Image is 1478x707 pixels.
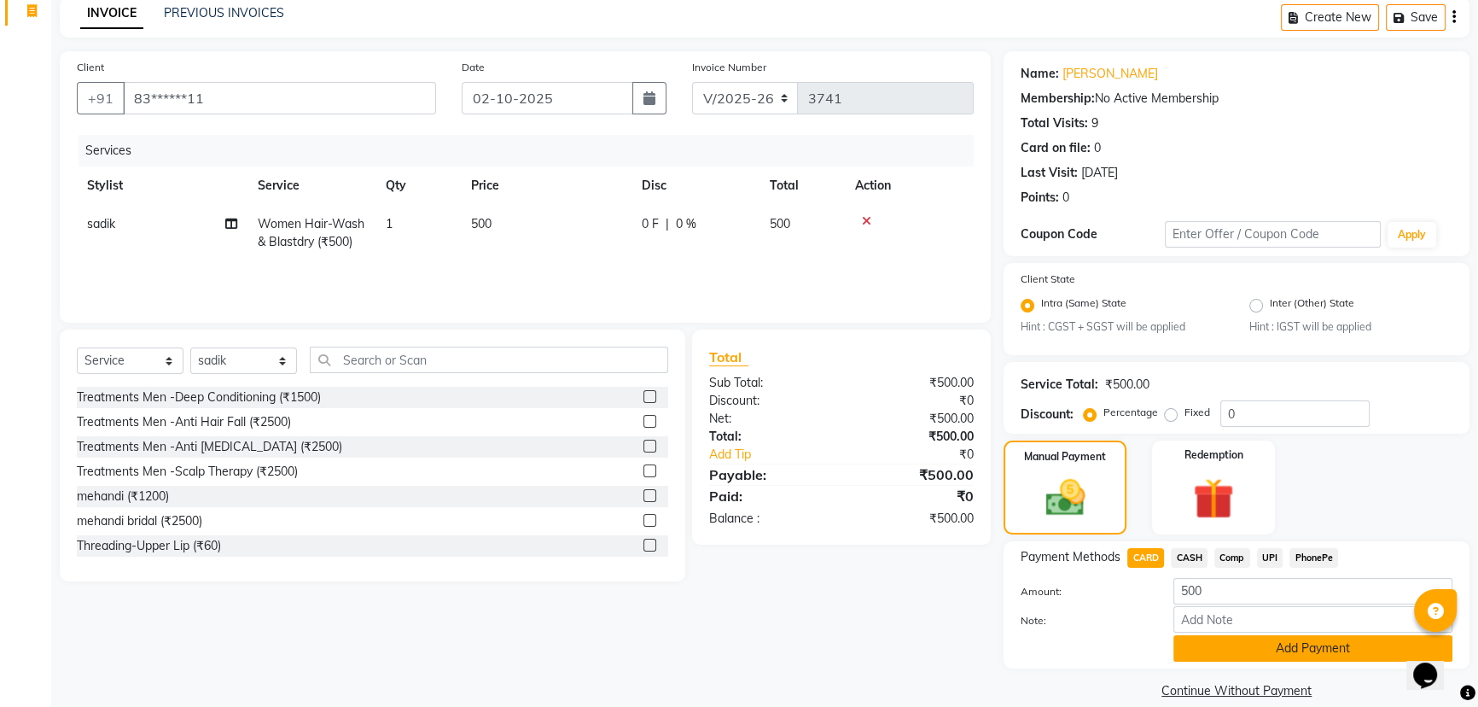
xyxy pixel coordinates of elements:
div: Discount: [1021,406,1074,424]
label: Client [77,60,104,75]
div: 9 [1091,114,1098,132]
label: Amount: [1008,584,1161,599]
div: Membership: [1021,90,1095,108]
span: CARD [1127,548,1164,568]
span: sadik [87,216,115,231]
div: Service Total: [1021,376,1098,394]
div: ₹0 [841,486,986,506]
button: +91 [77,82,125,114]
button: Create New [1281,4,1379,31]
th: Qty [375,167,461,205]
div: ₹500.00 [841,428,986,446]
div: ₹500.00 [1105,376,1149,394]
button: Save [1386,4,1446,31]
label: Inter (Other) State [1270,295,1354,316]
label: Date [462,60,485,75]
div: Name: [1021,65,1059,83]
div: Sub Total: [696,374,841,392]
div: ₹0 [841,392,986,410]
div: Services [79,135,986,167]
span: Total [709,348,748,366]
span: 1 [386,216,393,231]
span: Comp [1214,548,1250,568]
span: CASH [1171,548,1207,568]
div: Treatments Men -Anti [MEDICAL_DATA] (₹2500) [77,438,342,456]
div: Discount: [696,392,841,410]
div: No Active Membership [1021,90,1452,108]
div: Last Visit: [1021,164,1078,182]
span: 0 % [676,215,696,233]
button: Add Payment [1173,635,1452,662]
div: Points: [1021,189,1059,207]
input: Search or Scan [310,347,668,373]
input: Enter Offer / Coupon Code [1165,221,1381,248]
th: Stylist [77,167,247,205]
span: | [666,215,669,233]
span: 0 F [642,215,659,233]
div: Treatments Men -Scalp Therapy (₹2500) [77,463,298,481]
label: Fixed [1184,405,1210,420]
div: Treatments Men -Anti Hair Fall (₹2500) [77,413,291,431]
span: UPI [1257,548,1283,568]
label: Percentage [1103,405,1158,420]
div: ₹500.00 [841,510,986,528]
span: Women Hair-Wash & Blastdry (₹500) [258,216,364,249]
span: Payment Methods [1021,548,1120,566]
span: 500 [471,216,492,231]
div: Total: [696,428,841,446]
div: Coupon Code [1021,225,1165,243]
div: [DATE] [1081,164,1118,182]
div: Card on file: [1021,139,1091,157]
small: Hint : IGST will be applied [1249,319,1452,335]
input: Amount [1173,578,1452,605]
label: Client State [1021,272,1075,287]
div: 0 [1094,139,1101,157]
th: Disc [631,167,759,205]
div: mehandi bridal (₹2500) [77,512,202,530]
small: Hint : CGST + SGST will be applied [1021,319,1224,335]
div: Paid: [696,486,841,506]
span: 500 [770,216,790,231]
a: [PERSON_NAME] [1062,65,1158,83]
div: Total Visits: [1021,114,1088,132]
label: Intra (Same) State [1041,295,1126,316]
th: Service [247,167,375,205]
img: _gift.svg [1180,473,1247,524]
div: 0 [1062,189,1069,207]
a: Continue Without Payment [1007,682,1466,700]
input: Search by Name/Mobile/Email/Code [123,82,436,114]
label: Invoice Number [692,60,766,75]
span: PhonePe [1289,548,1338,568]
div: Threading-Upper Lip (₹60) [77,537,221,555]
div: Net: [696,410,841,428]
th: Price [461,167,631,205]
img: _cash.svg [1033,475,1097,520]
th: Total [759,167,845,205]
label: Manual Payment [1024,449,1106,465]
th: Action [845,167,974,205]
div: Treatments Men -Deep Conditioning (₹1500) [77,389,321,406]
div: Balance : [696,510,841,528]
label: Note: [1008,613,1161,628]
div: ₹500.00 [841,374,986,392]
a: PREVIOUS INVOICES [164,5,284,20]
a: Add Tip [696,446,866,464]
button: Apply [1388,222,1436,248]
div: ₹500.00 [841,410,986,428]
label: Redemption [1184,447,1243,463]
div: Payable: [696,465,841,485]
div: mehandi (₹1200) [77,488,169,505]
input: Add Note [1173,606,1452,633]
iframe: chat widget [1406,639,1461,690]
div: ₹500.00 [841,465,986,485]
div: ₹0 [865,446,986,464]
